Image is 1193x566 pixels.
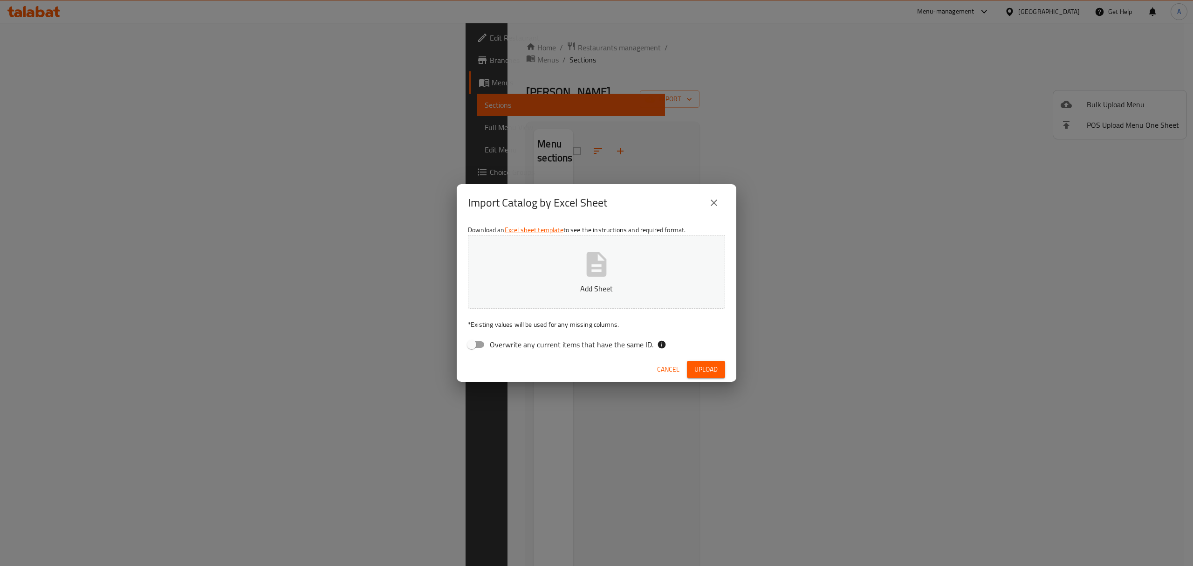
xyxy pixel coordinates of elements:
[457,221,736,357] div: Download an to see the instructions and required format.
[687,361,725,378] button: Upload
[657,364,679,375] span: Cancel
[703,192,725,214] button: close
[653,361,683,378] button: Cancel
[468,320,725,329] p: Existing values will be used for any missing columns.
[482,283,711,294] p: Add Sheet
[505,224,563,236] a: Excel sheet template
[694,364,718,375] span: Upload
[468,195,607,210] h2: Import Catalog by Excel Sheet
[657,340,666,349] svg: If the overwrite option isn't selected, then the items that match an existing ID will be ignored ...
[468,235,725,309] button: Add Sheet
[490,339,653,350] span: Overwrite any current items that have the same ID.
